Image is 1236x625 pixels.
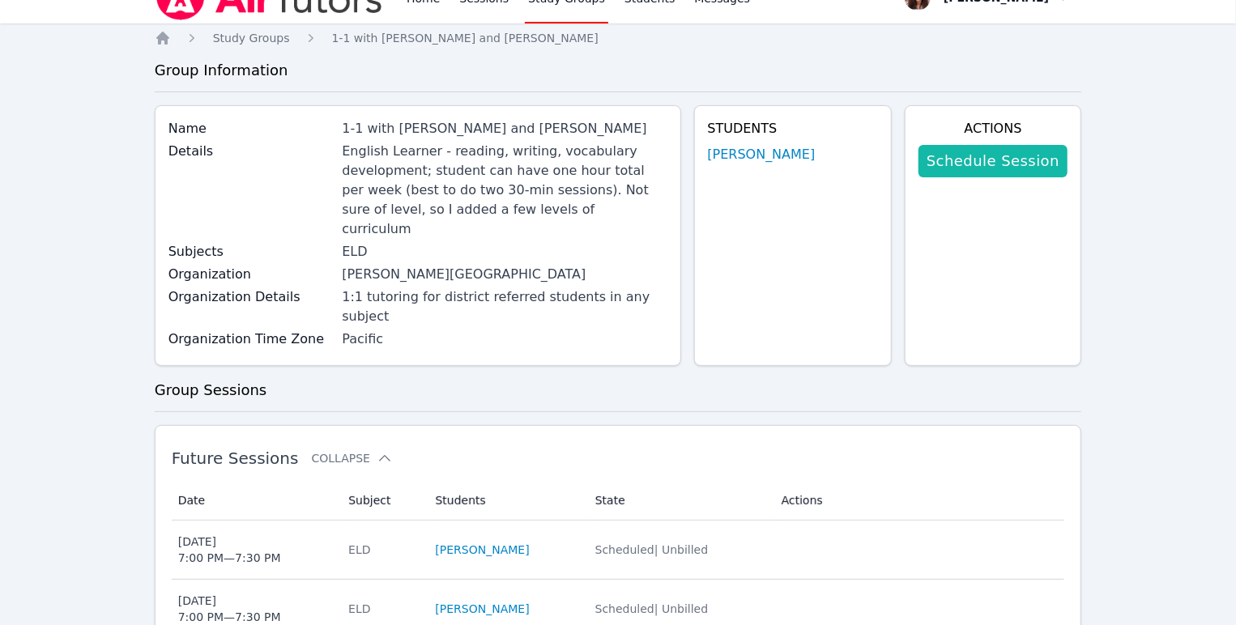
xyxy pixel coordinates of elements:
div: 1-1 with [PERSON_NAME] and [PERSON_NAME] [342,119,667,138]
label: Subjects [168,242,333,261]
a: [PERSON_NAME] [708,145,816,164]
label: Details [168,142,333,161]
h4: Actions [918,119,1068,138]
tr: [DATE]7:00 PM—7:30 PMELD[PERSON_NAME]Scheduled| Unbilled [172,521,1065,580]
a: 1-1 with [PERSON_NAME] and [PERSON_NAME] [332,30,599,46]
span: Scheduled | Unbilled [595,543,709,556]
h4: Students [708,119,878,138]
h3: Group Information [155,59,1082,82]
div: 1:1 tutoring for district referred students in any subject [342,287,667,326]
nav: Breadcrumb [155,30,1082,46]
div: Pacific [342,330,667,349]
a: [PERSON_NAME] [435,542,529,558]
span: 1-1 with [PERSON_NAME] and [PERSON_NAME] [332,32,599,45]
span: Future Sessions [172,449,299,468]
h3: Group Sessions [155,379,1082,402]
label: Name [168,119,333,138]
label: Organization [168,265,333,284]
th: Date [172,481,339,521]
a: Study Groups [213,30,290,46]
label: Organization Details [168,287,333,307]
th: State [586,481,772,521]
span: Scheduled | Unbilled [595,602,709,615]
button: Collapse [312,450,393,466]
div: [DATE] 7:00 PM — 7:30 PM [178,593,281,625]
div: [DATE] 7:00 PM — 7:30 PM [178,534,281,566]
div: [PERSON_NAME][GEOGRAPHIC_DATA] [342,265,667,284]
a: Schedule Session [918,145,1068,177]
label: Organization Time Zone [168,330,333,349]
div: ELD [348,542,416,558]
div: ELD [348,601,416,617]
a: [PERSON_NAME] [435,601,529,617]
th: Actions [772,481,1065,521]
span: Study Groups [213,32,290,45]
div: English Learner - reading, writing, vocabulary development; student can have one hour total per w... [342,142,667,239]
th: Subject [339,481,425,521]
div: ELD [342,242,667,261]
th: Students [425,481,585,521]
